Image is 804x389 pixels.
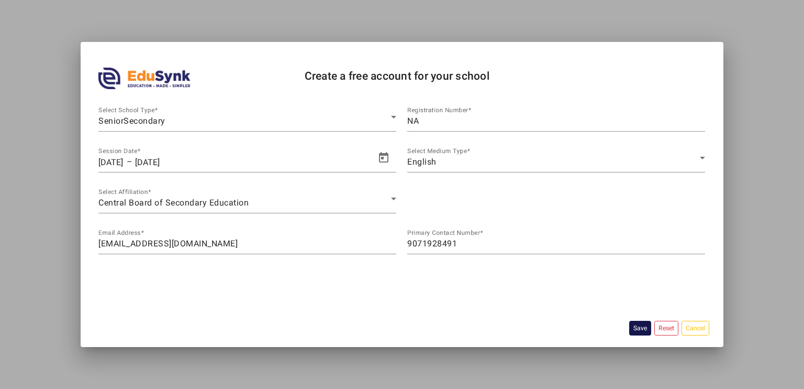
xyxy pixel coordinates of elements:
span: Central Board of Secondary Education [98,198,249,208]
img: edusynk.png [98,68,191,90]
span: English [407,157,437,167]
button: Open calendar [371,145,396,170]
mat-label: Email Address [98,229,141,236]
mat-label: Select School Type [98,106,154,114]
button: Save [629,321,651,335]
button: Reset [654,321,678,335]
iframe: reCAPTCHA [98,266,258,307]
mat-label: Session Date [98,147,137,155]
span: – [127,156,133,168]
h4: Create a free account for your school [305,70,602,83]
input: Enter NA if not applicable [407,115,705,127]
input: name@work-email.com [98,237,396,250]
mat-label: Registration Number [407,106,468,114]
input: End date [135,156,269,168]
mat-label: Select Medium Type [407,147,467,155]
mat-label: Select Affiliation [98,188,148,196]
input: Primary Contact Number [407,237,705,250]
button: Cancel [682,321,709,335]
span: SeniorSecondary [98,116,165,126]
input: Start date [98,156,125,168]
mat-label: Primary Contact Number [407,229,480,236]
